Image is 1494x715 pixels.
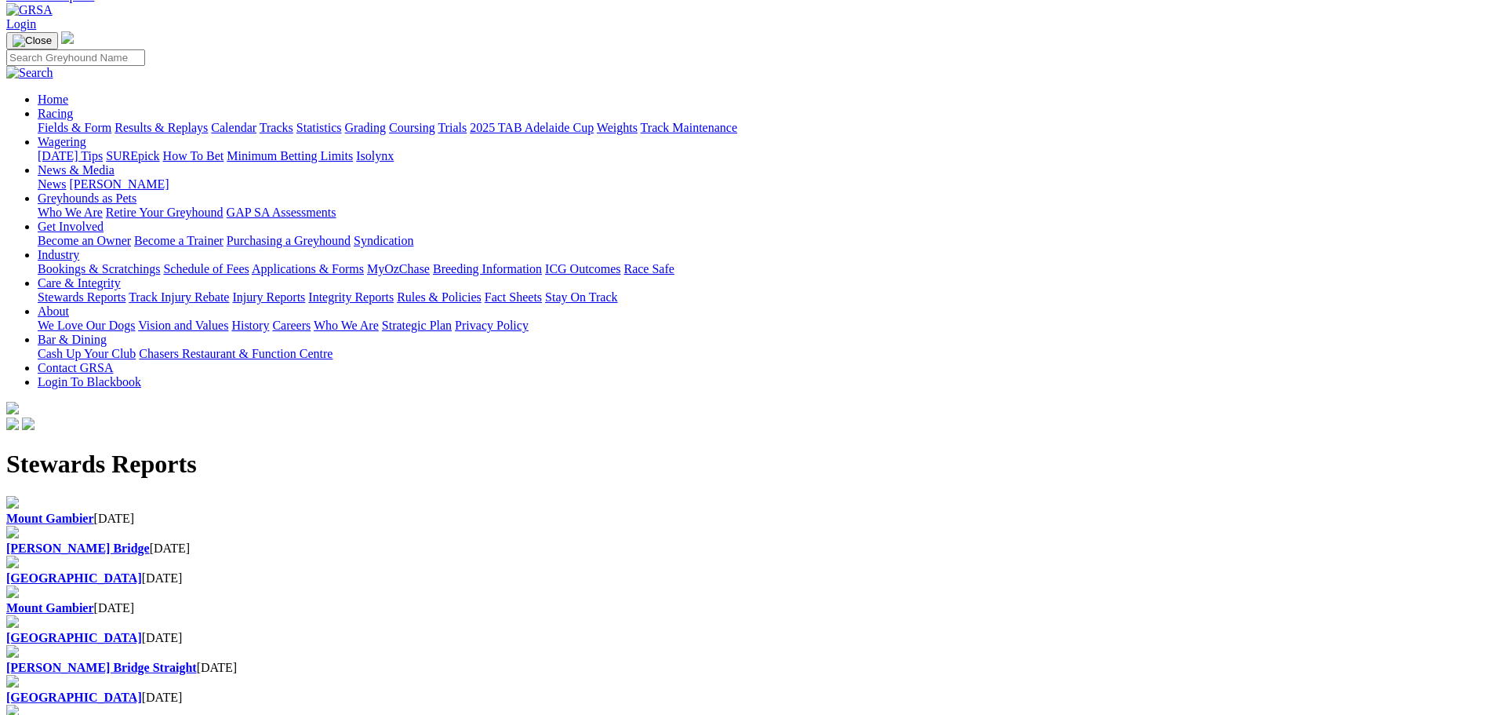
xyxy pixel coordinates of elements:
[38,121,111,134] a: Fields & Form
[38,347,136,360] a: Cash Up Your Club
[38,319,135,332] a: We Love Our Dogs
[38,262,1488,276] div: Industry
[382,319,452,332] a: Strategic Plan
[6,418,19,430] img: facebook.svg
[211,121,256,134] a: Calendar
[6,556,19,568] img: file-red.svg
[134,234,224,247] a: Become a Trainer
[470,121,594,134] a: 2025 TAB Adelaide Cup
[389,121,435,134] a: Coursing
[38,121,1488,135] div: Racing
[38,262,160,275] a: Bookings & Scratchings
[623,262,674,275] a: Race Safe
[61,31,74,44] img: logo-grsa-white.png
[38,149,1488,163] div: Wagering
[6,542,150,555] a: [PERSON_NAME] Bridge
[38,319,1488,333] div: About
[38,220,104,233] a: Get Involved
[6,631,142,644] a: [GEOGRAPHIC_DATA]
[6,661,1488,675] div: [DATE]
[485,290,542,304] a: Fact Sheets
[397,290,482,304] a: Rules & Policies
[6,601,1488,615] div: [DATE]
[272,319,311,332] a: Careers
[139,347,333,360] a: Chasers Restaurant & Function Centre
[38,149,103,162] a: [DATE] Tips
[13,35,52,47] img: Close
[6,615,19,628] img: file-red.svg
[6,601,94,615] a: Mount Gambier
[308,290,394,304] a: Integrity Reports
[163,149,224,162] a: How To Bet
[6,691,1488,705] div: [DATE]
[6,585,19,598] img: file-red.svg
[6,571,1488,585] div: [DATE]
[345,121,386,134] a: Grading
[6,675,19,688] img: file-red.svg
[115,121,208,134] a: Results & Replays
[597,121,638,134] a: Weights
[296,121,342,134] a: Statistics
[38,248,79,261] a: Industry
[314,319,379,332] a: Who We Are
[6,631,1488,645] div: [DATE]
[38,305,69,318] a: About
[38,206,1488,220] div: Greyhounds as Pets
[433,262,542,275] a: Breeding Information
[38,361,113,374] a: Contact GRSA
[6,496,19,509] img: file-red.svg
[6,66,53,80] img: Search
[38,93,68,106] a: Home
[6,661,197,674] a: [PERSON_NAME] Bridge Straight
[6,526,19,538] img: file-red.svg
[38,290,1488,305] div: Care & Integrity
[6,32,58,49] button: Toggle navigation
[38,177,66,191] a: News
[22,418,35,430] img: twitter.svg
[260,121,293,134] a: Tracks
[6,571,142,585] a: [GEOGRAPHIC_DATA]
[227,206,336,219] a: GAP SA Assessments
[38,107,73,120] a: Racing
[6,3,53,17] img: GRSA
[545,290,617,304] a: Stay On Track
[438,121,467,134] a: Trials
[38,333,107,346] a: Bar & Dining
[455,319,529,332] a: Privacy Policy
[106,149,159,162] a: SUREpick
[38,192,136,205] a: Greyhounds as Pets
[6,512,94,525] a: Mount Gambier
[106,206,224,219] a: Retire Your Greyhound
[38,177,1488,192] div: News & Media
[367,262,430,275] a: MyOzChase
[38,290,125,304] a: Stewards Reports
[545,262,620,275] a: ICG Outcomes
[38,206,103,219] a: Who We Are
[69,177,169,191] a: [PERSON_NAME]
[6,402,19,414] img: logo-grsa-white.png
[138,319,228,332] a: Vision and Values
[232,290,305,304] a: Injury Reports
[6,512,1488,526] div: [DATE]
[6,691,142,704] a: [GEOGRAPHIC_DATA]
[38,276,121,290] a: Care & Integrity
[38,234,1488,248] div: Get Involved
[38,163,115,177] a: News & Media
[6,542,1488,556] div: [DATE]
[231,319,269,332] a: History
[354,234,413,247] a: Syndication
[252,262,364,275] a: Applications & Forms
[163,262,249,275] a: Schedule of Fees
[129,290,229,304] a: Track Injury Rebate
[38,347,1488,361] div: Bar & Dining
[38,375,141,389] a: Login To Blackbook
[356,149,394,162] a: Isolynx
[38,234,131,247] a: Become an Owner
[227,234,351,247] a: Purchasing a Greyhound
[641,121,737,134] a: Track Maintenance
